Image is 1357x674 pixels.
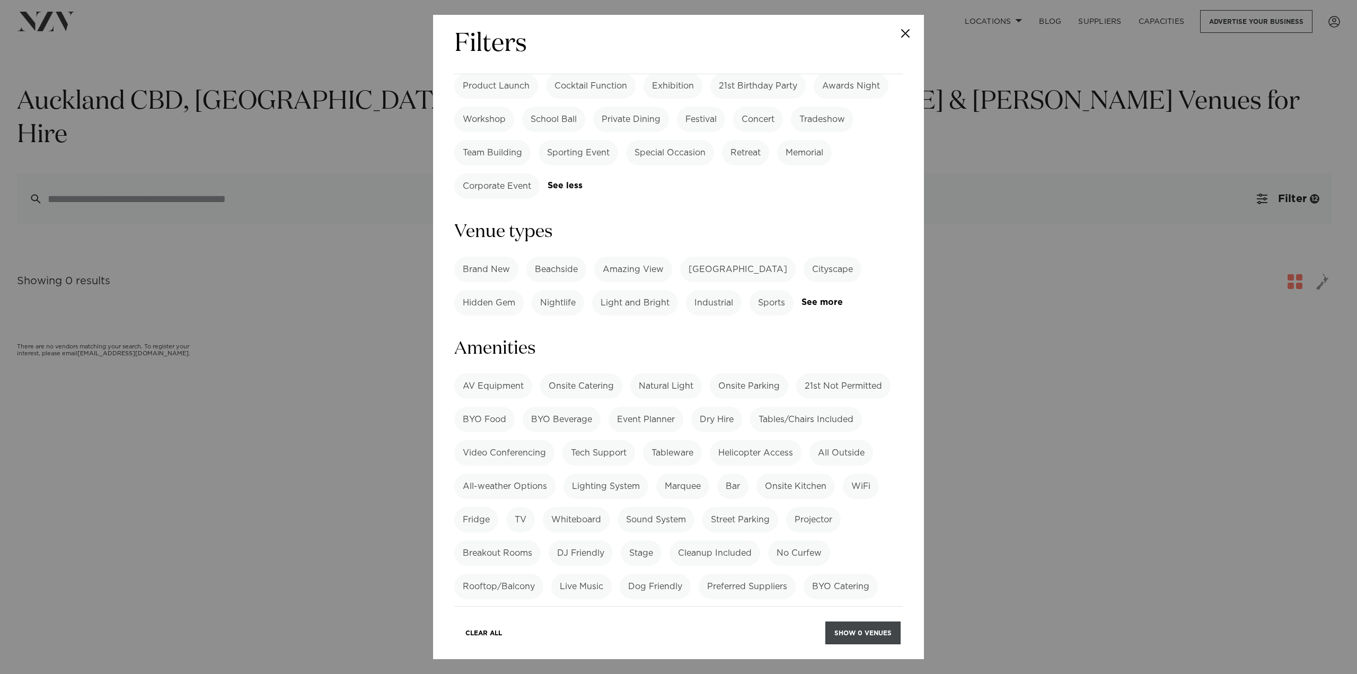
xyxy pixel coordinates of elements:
label: BYO Beverage [523,407,601,432]
label: Retreat [722,140,769,165]
label: Onsite Parking [710,373,788,399]
label: AV Equipment [454,373,532,399]
label: Memorial [777,140,832,165]
label: Marquee [656,474,709,499]
label: WiFi [843,474,879,499]
label: Festival [677,107,725,132]
label: Cleanup Included [669,540,760,566]
button: Close [887,15,924,52]
label: Whiteboard [543,507,610,532]
label: Stage [621,540,662,566]
label: Special Occasion [626,140,714,165]
label: Industrial [686,290,742,316]
label: Onsite Kitchen [756,474,835,499]
label: No Curfew [768,540,830,566]
label: Rooftop/Balcony [454,574,543,599]
label: Product Launch [454,73,538,99]
label: Video Conferencing [454,440,554,466]
label: Cityscape [804,257,861,282]
label: Tradeshow [791,107,853,132]
label: Amazing View [594,257,672,282]
label: Helicopter Access [710,440,801,466]
label: Bar [717,474,748,499]
label: Projector [786,507,841,532]
button: Show 0 venues [825,622,901,644]
label: Cocktail Function [546,73,636,99]
label: Corporate Event [454,173,540,199]
label: Team Building [454,140,531,165]
label: Event Planner [609,407,683,432]
label: Tables/Chairs Included [750,407,862,432]
label: Lighting System [563,474,648,499]
label: All-weather Options [454,474,556,499]
label: Breakout Rooms [454,540,541,566]
label: Sports [750,290,794,316]
label: Nightlife [532,290,584,316]
label: All Outside [809,440,873,466]
label: Light and Bright [592,290,678,316]
label: Natural Light [630,373,702,399]
label: Workshop [454,107,514,132]
label: 21st Birthday Party [710,73,806,99]
label: Beachside [526,257,586,282]
label: Brand New [454,257,518,282]
label: School Ball [522,107,585,132]
label: Sporting Event [539,140,618,165]
label: BYO Catering [804,574,878,599]
label: Private Dining [593,107,669,132]
label: Concert [733,107,783,132]
h2: Filters [454,28,527,61]
h3: Venue types [454,220,903,244]
label: Street Parking [702,507,778,532]
label: Tableware [643,440,702,466]
label: [GEOGRAPHIC_DATA] [680,257,796,282]
label: Live Music [551,574,612,599]
h3: Amenities [454,337,903,361]
label: Awards Night [814,73,888,99]
button: Clear All [456,622,511,644]
label: Dry Hire [691,407,742,432]
label: BYO Food [454,407,515,432]
label: 21st Not Permitted [796,373,891,399]
label: Sound System [618,507,694,532]
label: TV [506,507,535,532]
label: Hidden Gem [454,290,524,316]
label: Dog Friendly [620,574,691,599]
label: Fridge [454,507,498,532]
label: Tech Support [562,440,635,466]
label: Onsite Catering [540,373,622,399]
label: DJ Friendly [549,540,613,566]
label: Preferred Suppliers [699,574,796,599]
label: Exhibition [644,73,702,99]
